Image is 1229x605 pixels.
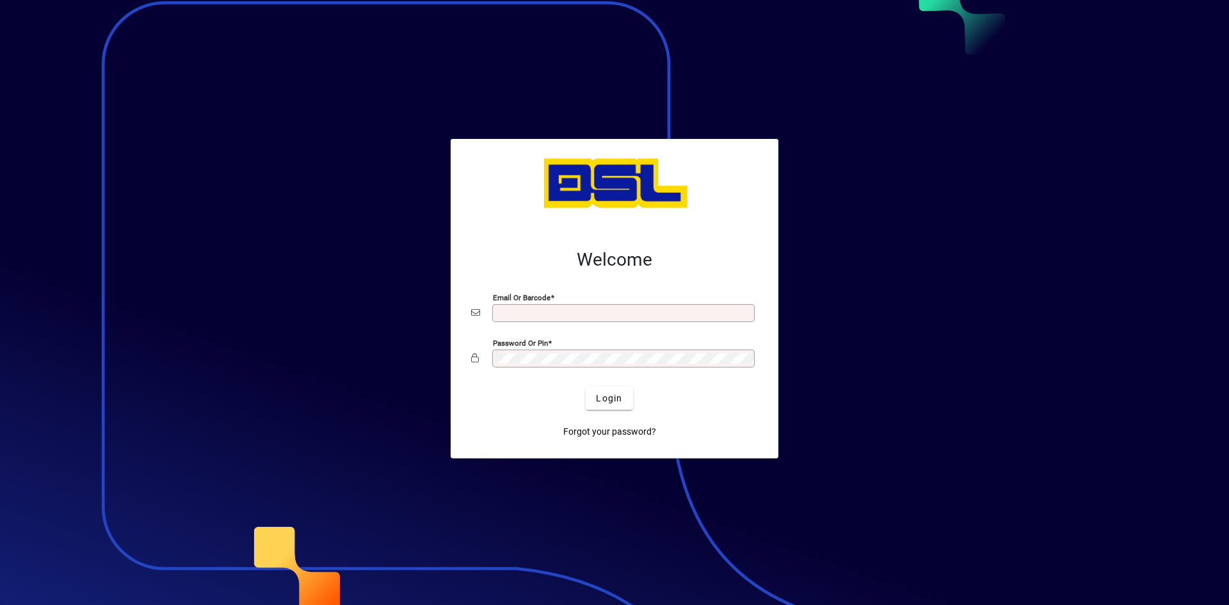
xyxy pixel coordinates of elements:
[471,249,758,271] h2: Welcome
[563,425,656,439] span: Forgot your password?
[493,293,550,302] mat-label: Email or Barcode
[596,392,622,405] span: Login
[586,387,632,410] button: Login
[493,339,548,348] mat-label: Password or Pin
[558,420,661,443] a: Forgot your password?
